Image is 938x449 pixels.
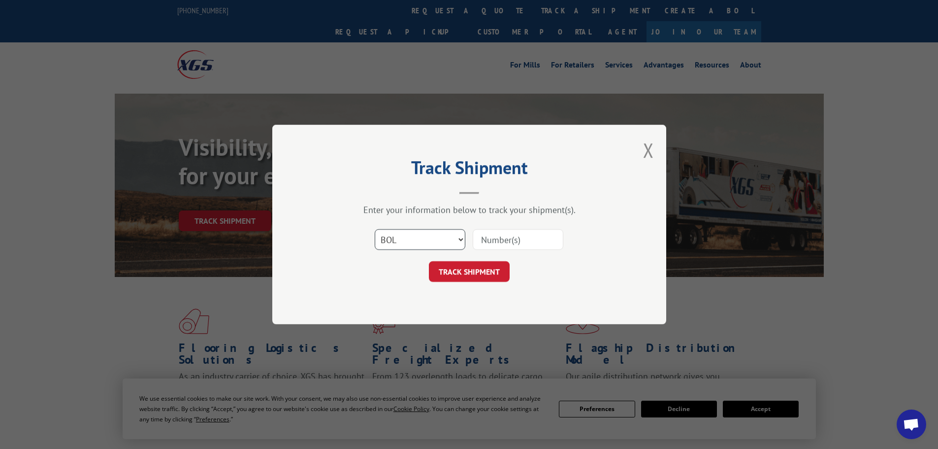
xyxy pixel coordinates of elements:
button: TRACK SHIPMENT [429,261,510,282]
div: Enter your information below to track your shipment(s). [322,204,617,215]
button: Close modal [643,137,654,163]
h2: Track Shipment [322,161,617,179]
input: Number(s) [473,229,563,250]
a: Open chat [897,410,926,439]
